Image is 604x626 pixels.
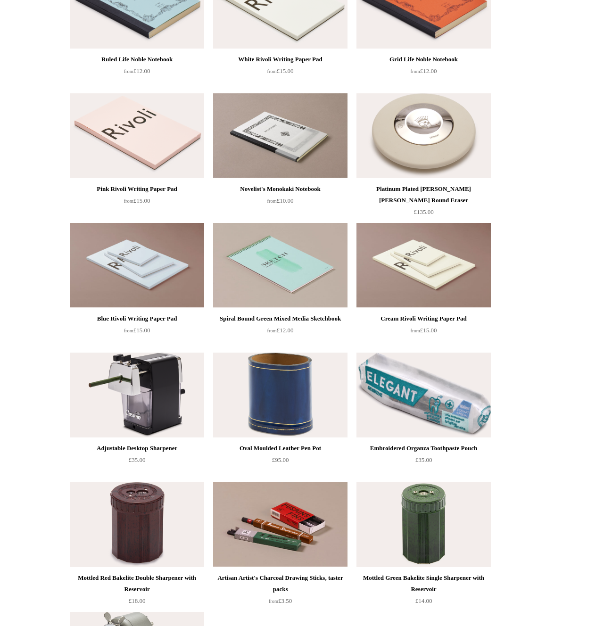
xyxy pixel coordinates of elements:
[356,353,490,437] a: Embroidered Organza Toothpaste Pouch Embroidered Organza Toothpaste Pouch
[215,183,345,195] div: Novelist's Monokaki Notebook
[356,223,490,308] a: Cream Rivoli Writing Paper Pad Cream Rivoli Writing Paper Pad
[215,572,345,595] div: Artisan Artist's Charcoal Drawing Sticks, taster packs
[356,353,490,437] img: Embroidered Organza Toothpaste Pouch
[411,67,437,74] span: £12.00
[124,327,150,334] span: £15.00
[73,183,202,195] div: Pink Rivoli Writing Paper Pad
[124,328,133,333] span: from
[70,223,204,308] a: Blue Rivoli Writing Paper Pad Blue Rivoli Writing Paper Pad
[70,353,204,437] img: Adjustable Desktop Sharpener
[70,54,204,92] a: Ruled Life Noble Notebook from£12.00
[213,482,347,567] a: Artisan Artist's Charcoal Drawing Sticks, taster packs Artisan Artist's Charcoal Drawing Sticks, ...
[213,93,347,178] a: Novelist's Monokaki Notebook Novelist's Monokaki Notebook
[70,183,204,222] a: Pink Rivoli Writing Paper Pad from£15.00
[213,54,347,92] a: White Rivoli Writing Paper Pad from£15.00
[356,482,490,567] a: Mottled Green Bakelite Single Sharpener with Reservoir Mottled Green Bakelite Single Sharpener wi...
[213,313,347,352] a: Spiral Bound Green Mixed Media Sketchbook from£12.00
[213,183,347,222] a: Novelist's Monokaki Notebook from£10.00
[73,443,202,454] div: Adjustable Desktop Sharpener
[213,572,347,611] a: Artisan Artist's Charcoal Drawing Sticks, taster packs from£3.50
[129,597,146,604] span: £18.00
[70,443,204,481] a: Adjustable Desktop Sharpener £35.00
[70,482,204,567] a: Mottled Red Bakelite Double Sharpener with Reservoir Mottled Red Bakelite Double Sharpener with R...
[124,197,150,204] span: £15.00
[356,54,490,92] a: Grid Life Noble Notebook from£12.00
[414,208,433,215] span: £135.00
[267,327,294,334] span: £12.00
[272,456,289,463] span: £95.00
[411,328,420,333] span: from
[124,67,150,74] span: £12.00
[70,93,204,178] img: Pink Rivoli Writing Paper Pad
[359,572,488,595] div: Mottled Green Bakelite Single Sharpener with Reservoir
[70,572,204,611] a: Mottled Red Bakelite Double Sharpener with Reservoir £18.00
[411,69,420,74] span: from
[215,54,345,65] div: White Rivoli Writing Paper Pad
[213,223,347,308] a: Spiral Bound Green Mixed Media Sketchbook Spiral Bound Green Mixed Media Sketchbook
[73,572,202,595] div: Mottled Red Bakelite Double Sharpener with Reservoir
[70,223,204,308] img: Blue Rivoli Writing Paper Pad
[415,597,432,604] span: £14.00
[70,353,204,437] a: Adjustable Desktop Sharpener Adjustable Desktop Sharpener
[213,353,347,437] img: Oval Moulded Leather Pen Pot
[213,353,347,437] a: Oval Moulded Leather Pen Pot Oval Moulded Leather Pen Pot
[359,443,488,454] div: Embroidered Organza Toothpaste Pouch
[70,93,204,178] a: Pink Rivoli Writing Paper Pad Pink Rivoli Writing Paper Pad
[267,198,277,204] span: from
[213,223,347,308] img: Spiral Bound Green Mixed Media Sketchbook
[415,456,432,463] span: £35.00
[129,456,146,463] span: £35.00
[267,69,277,74] span: from
[124,69,133,74] span: from
[359,183,488,206] div: Platinum Plated [PERSON_NAME] [PERSON_NAME] Round Eraser
[124,198,133,204] span: from
[213,93,347,178] img: Novelist's Monokaki Notebook
[213,443,347,481] a: Oval Moulded Leather Pen Pot £95.00
[73,54,202,65] div: Ruled Life Noble Notebook
[269,599,278,604] span: from
[356,183,490,222] a: Platinum Plated [PERSON_NAME] [PERSON_NAME] Round Eraser £135.00
[267,328,277,333] span: from
[359,313,488,324] div: Cream Rivoli Writing Paper Pad
[356,572,490,611] a: Mottled Green Bakelite Single Sharpener with Reservoir £14.00
[356,93,490,178] img: Platinum Plated Graf von Faber-Castell Round Eraser
[356,93,490,178] a: Platinum Plated Graf von Faber-Castell Round Eraser Platinum Plated Graf von Faber-Castell Round ...
[215,443,345,454] div: Oval Moulded Leather Pen Pot
[356,443,490,481] a: Embroidered Organza Toothpaste Pouch £35.00
[359,54,488,65] div: Grid Life Noble Notebook
[356,313,490,352] a: Cream Rivoli Writing Paper Pad from£15.00
[356,482,490,567] img: Mottled Green Bakelite Single Sharpener with Reservoir
[411,327,437,334] span: £15.00
[356,223,490,308] img: Cream Rivoli Writing Paper Pad
[70,313,204,352] a: Blue Rivoli Writing Paper Pad from£15.00
[213,482,347,567] img: Artisan Artist's Charcoal Drawing Sticks, taster packs
[269,597,292,604] span: £3.50
[215,313,345,324] div: Spiral Bound Green Mixed Media Sketchbook
[267,197,294,204] span: £10.00
[267,67,294,74] span: £15.00
[73,313,202,324] div: Blue Rivoli Writing Paper Pad
[70,482,204,567] img: Mottled Red Bakelite Double Sharpener with Reservoir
